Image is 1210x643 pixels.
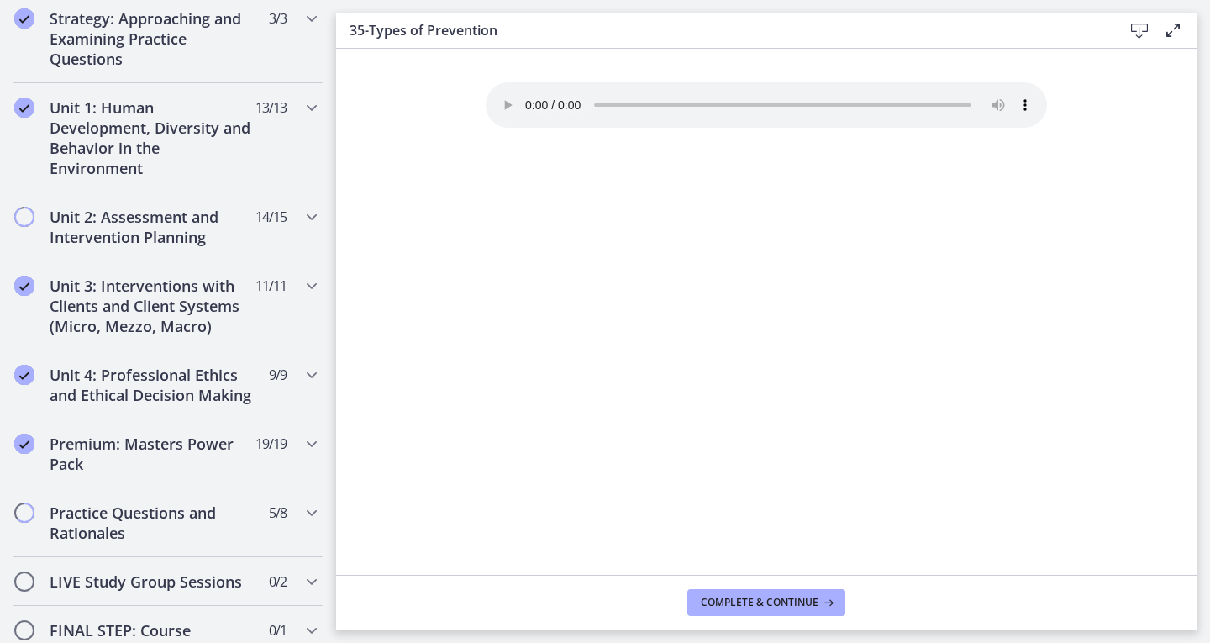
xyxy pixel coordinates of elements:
[50,276,255,336] h2: Unit 3: Interventions with Clients and Client Systems (Micro, Mezzo, Macro)
[255,207,287,227] span: 14 / 15
[50,98,255,178] h2: Unit 1: Human Development, Diversity and Behavior in the Environment
[50,503,255,543] h2: Practice Questions and Rationales
[50,365,255,405] h2: Unit 4: Professional Ethics and Ethical Decision Making
[14,365,34,385] i: Completed
[269,365,287,385] span: 9 / 9
[701,596,818,609] span: Complete & continue
[14,8,34,29] i: Completed
[255,434,287,454] span: 19 / 19
[50,207,255,247] h2: Unit 2: Assessment and Intervention Planning
[14,434,34,454] i: Completed
[255,98,287,118] span: 13 / 13
[269,572,287,592] span: 0 / 2
[255,276,287,296] span: 11 / 11
[50,572,255,592] h2: LIVE Study Group Sessions
[14,98,34,118] i: Completed
[350,20,1096,40] h3: 35-Types of Prevention
[269,620,287,640] span: 0 / 1
[14,276,34,296] i: Completed
[687,589,845,616] button: Complete & continue
[269,8,287,29] span: 3 / 3
[50,434,255,474] h2: Premium: Masters Power Pack
[269,503,287,523] span: 5 / 8
[50,8,255,69] h2: Strategy: Approaching and Examining Practice Questions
